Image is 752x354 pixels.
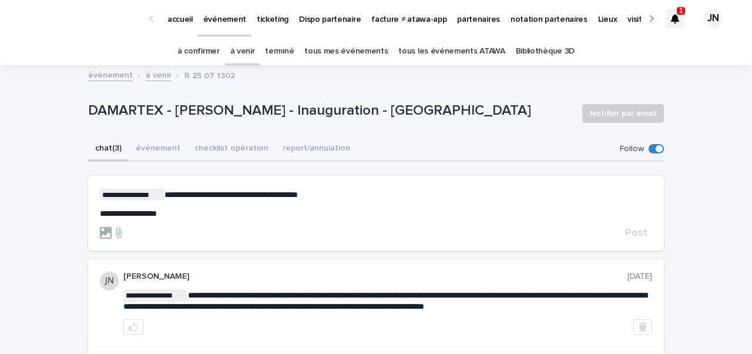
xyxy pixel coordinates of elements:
a: terminé [265,38,294,65]
a: Bibliothèque 3D [516,38,575,65]
div: 1 [666,9,684,28]
button: checklist opération [187,137,276,162]
p: 1 [679,6,683,15]
p: DAMARTEX - [PERSON_NAME] - Inauguration - [GEOGRAPHIC_DATA] [88,102,573,119]
button: Delete post [633,319,652,335]
p: Follow [620,144,644,154]
p: [DATE] [627,272,652,282]
img: Ls34BcGeRexTGTNfXpUC [23,7,137,31]
span: Notifier par email [590,108,656,119]
button: like this post [123,319,143,335]
button: Post [620,228,652,238]
a: tous mes événements [304,38,388,65]
button: report/annulation [276,137,357,162]
a: à confirmer [177,38,220,65]
a: à venir [230,38,255,65]
span: Post [625,228,647,238]
a: à venir [146,68,172,81]
a: tous les événements ATAWA [398,38,505,65]
button: chat (3) [88,137,129,162]
div: JN [704,9,723,28]
p: R 25 07 1302 [184,68,235,81]
button: Notifier par email [582,104,664,123]
a: événement [88,68,133,81]
p: [PERSON_NAME] [123,272,627,282]
button: événement [129,137,187,162]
